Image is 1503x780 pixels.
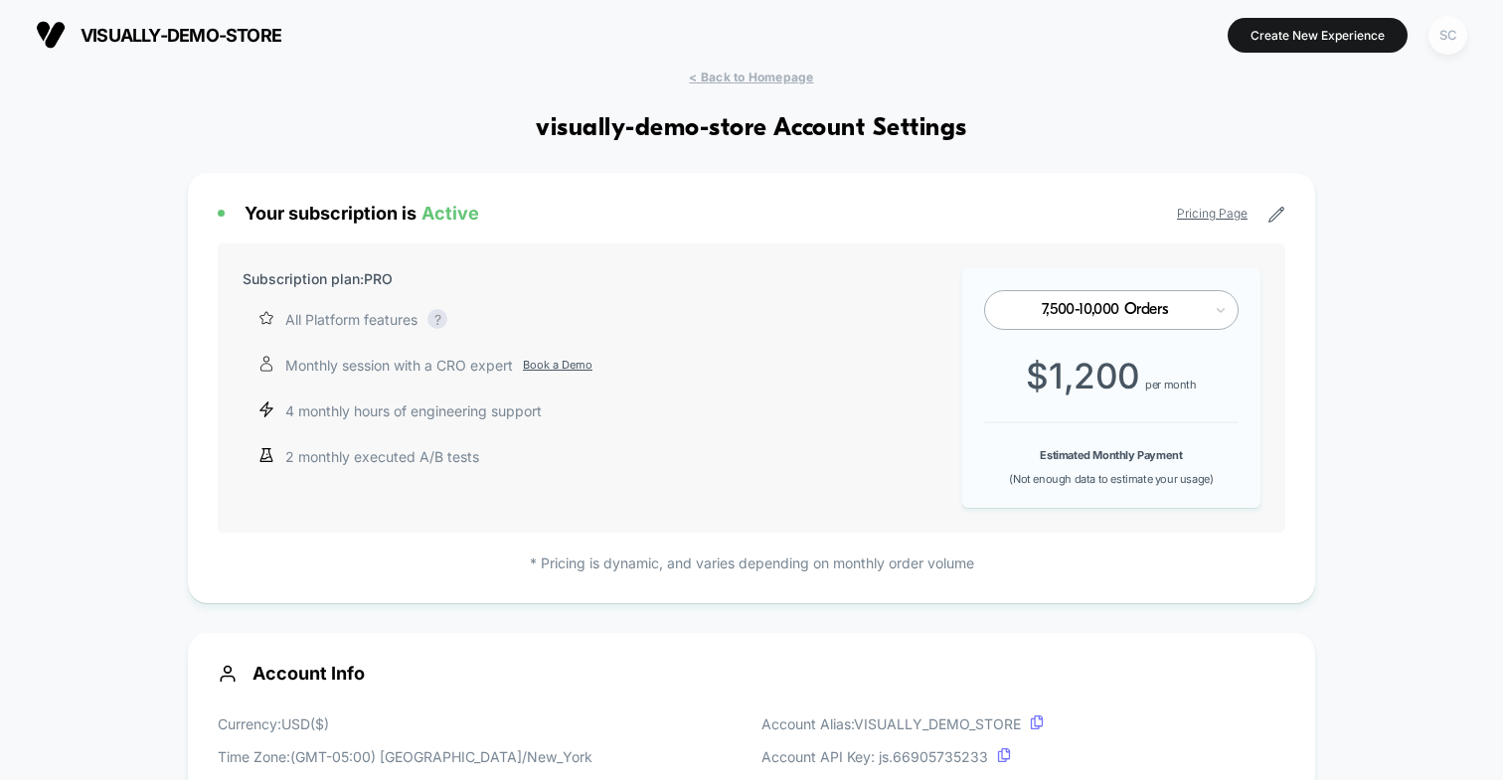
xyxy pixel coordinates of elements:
span: visually-demo-store [81,25,281,46]
span: Your subscription is [245,203,479,224]
span: Active [421,203,479,224]
p: * Pricing is dynamic, and varies depending on monthly order volume [218,552,1285,573]
h1: visually-demo-store Account Settings [536,114,966,143]
button: SC [1422,15,1473,56]
p: Time Zone: (GMT-05:00) [GEOGRAPHIC_DATA]/New_York [218,746,592,767]
p: Monthly session with a CRO expert [285,355,592,376]
button: visually-demo-store [30,19,287,51]
span: (Not enough data to estimate your usage) [1009,472,1213,486]
div: 7,500-10,000 Orders [1007,301,1202,320]
div: ? [427,309,447,329]
p: Subscription plan: PRO [243,268,393,289]
span: Account Info [218,663,1285,684]
b: Estimated Monthly Payment [1040,448,1182,462]
p: 4 monthly hours of engineering support [285,400,542,421]
p: Account Alias: VISUALLY_DEMO_STORE [761,713,1044,734]
p: All Platform features [285,309,417,330]
img: Visually logo [36,20,66,50]
span: per month [1145,378,1196,391]
span: < Back to Homepage [689,70,813,84]
button: Create New Experience [1228,18,1408,53]
div: SC [1428,16,1467,55]
p: Currency: USD ( $ ) [218,713,592,734]
p: Account API Key: js. 66905735233 [761,746,1044,767]
span: $ 1,200 [1026,355,1140,396]
p: 2 monthly executed A/B tests [285,446,479,467]
a: Book a Demo [523,357,592,374]
a: Pricing Page [1177,206,1248,221]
